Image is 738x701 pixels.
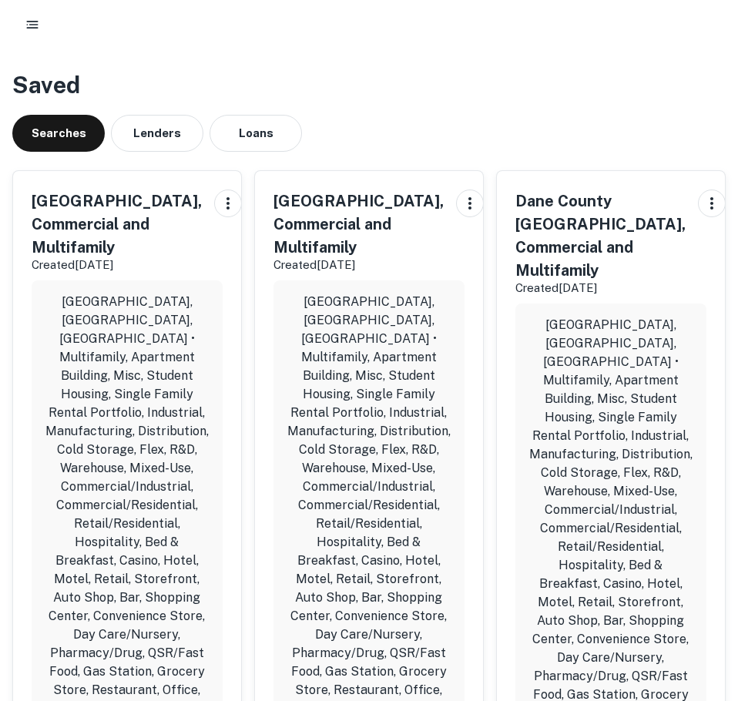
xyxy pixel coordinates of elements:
[12,68,726,102] h3: Saved
[32,256,202,274] p: Created [DATE]
[12,115,105,152] button: Searches
[111,115,203,152] button: Lenders
[273,190,444,259] h5: [GEOGRAPHIC_DATA], Commercial and Multifamily
[515,279,686,297] p: Created [DATE]
[32,190,202,259] h5: [GEOGRAPHIC_DATA], Commercial and Multifamily
[515,190,686,282] h5: Dane County [GEOGRAPHIC_DATA], Commercial and Multifamily
[210,115,302,152] button: Loans
[273,256,444,274] p: Created [DATE]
